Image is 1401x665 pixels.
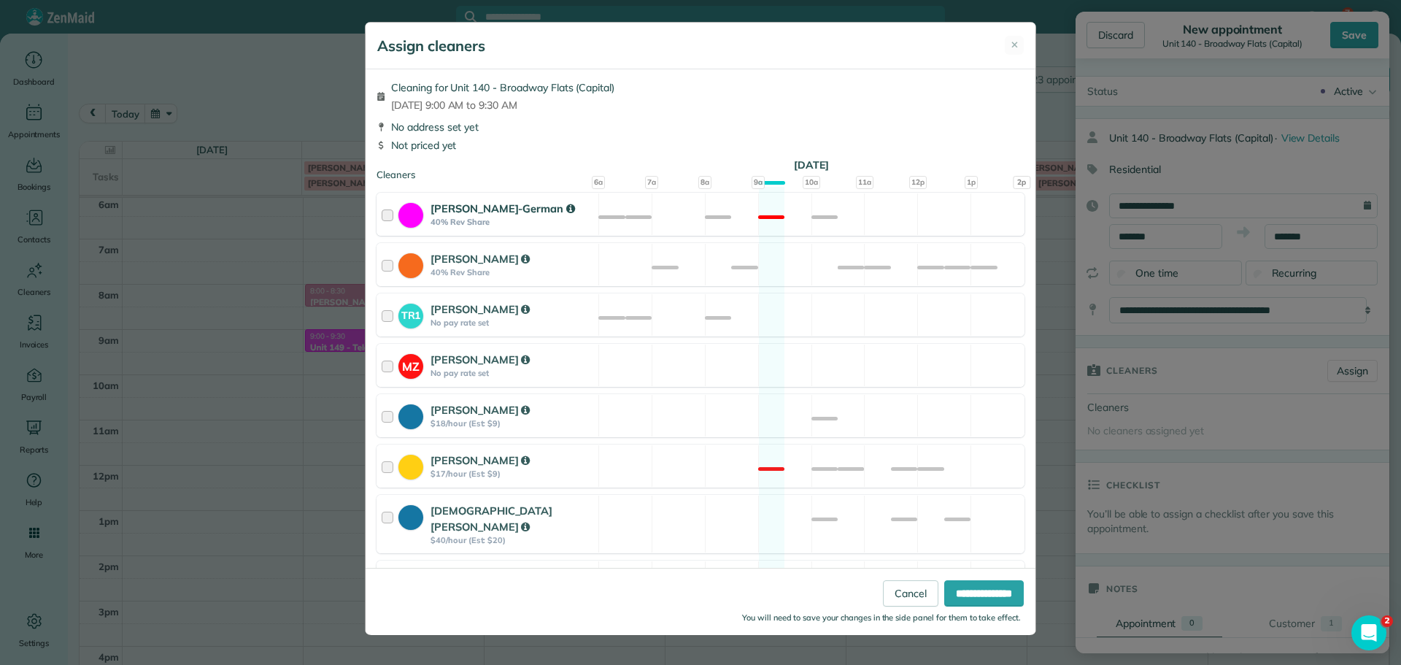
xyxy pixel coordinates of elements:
strong: [PERSON_NAME] [431,403,530,417]
div: Cleaners [377,168,1024,172]
strong: 40% Rev Share [431,217,594,227]
strong: [PERSON_NAME]-German [431,201,575,215]
strong: [PERSON_NAME] [431,252,530,266]
small: You will need to save your changes in the side panel for them to take effect. [742,612,1021,623]
strong: TR1 [398,304,423,323]
div: No address set yet [377,120,1024,134]
strong: No pay rate set [431,318,594,328]
strong: MZ [398,354,423,375]
strong: $17/hour (Est: $9) [431,469,594,479]
span: [DATE] 9:00 AM to 9:30 AM [391,98,614,112]
strong: [PERSON_NAME] [431,453,530,467]
div: Not priced yet [377,138,1024,153]
strong: [PERSON_NAME] [431,353,530,366]
span: 2 [1381,615,1393,627]
strong: [PERSON_NAME] [431,302,530,316]
strong: 40% Rev Share [431,267,594,277]
h5: Assign cleaners [377,36,485,56]
strong: No pay rate set [431,368,594,378]
strong: $18/hour (Est: $9) [431,418,594,428]
a: Cancel [883,580,938,607]
strong: [DEMOGRAPHIC_DATA][PERSON_NAME] [431,504,552,534]
iframe: Intercom live chat [1351,615,1386,650]
strong: $40/hour (Est: $20) [431,535,594,545]
span: Cleaning for Unit 140 - Broadway Flats (Capital) [391,80,614,95]
span: ✕ [1011,38,1019,53]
